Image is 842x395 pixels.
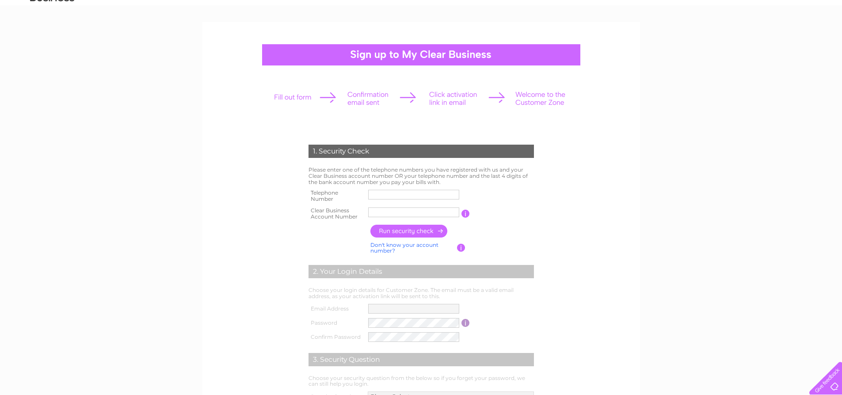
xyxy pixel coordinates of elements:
div: 2. Your Login Details [309,265,534,278]
th: Clear Business Account Number [306,205,366,222]
a: Energy [740,38,760,44]
a: 0333 014 3131 [675,4,736,15]
div: 1. Security Check [309,145,534,158]
td: Choose your login details for Customer Zone. The email must be a valid email address, as your act... [306,285,536,302]
a: Don't know your account number? [370,242,438,254]
input: Information [457,244,465,252]
th: Email Address [306,302,366,316]
a: Contact [815,38,837,44]
input: Information [461,210,470,218]
a: Telecoms [765,38,792,44]
th: Telephone Number [306,187,366,205]
a: Water [718,38,735,44]
input: Information [461,319,470,327]
td: Choose your security question from the below so if you forget your password, we can still help yo... [306,373,536,390]
div: 3. Security Question [309,353,534,366]
img: logo.png [30,23,75,50]
td: Please enter one of the telephone numbers you have registered with us and your Clear Business acc... [306,165,536,187]
th: Password [306,316,366,330]
th: Confirm Password [306,330,366,344]
a: Blog [797,38,810,44]
div: Clear Business is a trading name of Verastar Limited (registered in [GEOGRAPHIC_DATA] No. 3667643... [213,5,630,43]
